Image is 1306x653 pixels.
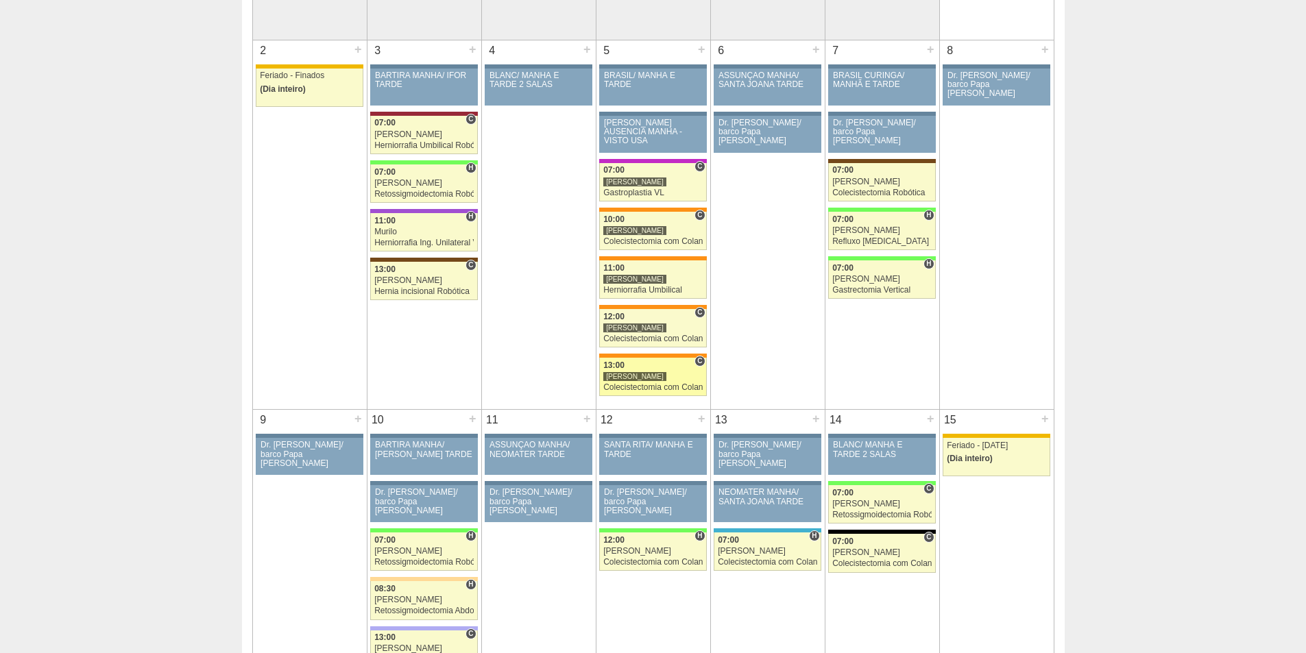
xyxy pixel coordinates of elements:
span: Hospital [465,162,476,173]
a: Dr. [PERSON_NAME]/ barco Papa [PERSON_NAME] [714,438,821,475]
div: Colecistectomia Robótica [832,188,932,197]
div: Retossigmoidectomia Abdominal [374,606,474,615]
span: 07:00 [374,118,396,127]
span: 13:00 [374,632,396,642]
div: Key: Aviso [828,434,935,438]
div: + [696,410,708,428]
a: H 11:00 Murilo Herniorrafia Ing. Unilateral VL [370,213,477,251]
a: ASSUNÇÃO MANHÃ/ NEOMATER TARDE [485,438,592,475]
div: 9 [253,410,274,430]
div: Feriado - [DATE] [947,441,1046,450]
span: Hospital [465,211,476,222]
div: Retossigmoidectomia Robótica [374,190,474,199]
div: ASSUNÇÃO MANHÃ/ SANTA JOANA TARDE [718,71,817,89]
a: Feriado - Finados (Dia inteiro) [256,69,363,107]
div: Key: Aviso [256,434,363,438]
div: Refluxo [MEDICAL_DATA] esofágico Robótico [832,237,932,246]
div: [PERSON_NAME] [832,548,932,557]
div: Retossigmoidectomia Robótica [832,510,932,519]
div: Key: Christóvão da Gama [370,626,477,630]
span: 07:00 [718,535,739,545]
div: Key: Brasil [828,256,935,260]
a: [PERSON_NAME] AUSENCIA MANHA - VISTO USA [599,116,706,153]
div: + [581,410,593,428]
div: BRASIL/ MANHÃ E TARDE [604,71,702,89]
div: BARTIRA MANHÃ/ IFOR TARDE [375,71,473,89]
a: H 07:00 [PERSON_NAME] Retossigmoidectomia Robótica [370,164,477,203]
div: 4 [482,40,503,61]
div: Key: Santa Joana [370,258,477,262]
div: Colecistectomia com Colangiografia VL [718,558,817,567]
div: Dr. [PERSON_NAME]/ barco Papa [PERSON_NAME] [604,488,702,515]
span: 07:00 [832,263,854,273]
div: Key: Aviso [943,64,1050,69]
div: Key: Bartira [370,577,477,581]
span: 07:00 [603,165,625,175]
div: Gastrectomia Vertical [832,286,932,295]
span: Hospital [465,579,476,590]
a: C 07:00 [PERSON_NAME] Retossigmoidectomia Robótica [828,485,935,523]
a: C 07:00 [PERSON_NAME] Herniorrafia Umbilical Robótica [370,116,477,154]
a: BRASIL CURINGA/ MANHÃ E TARDE [828,69,935,106]
a: BLANC/ MANHÃ E TARDE 2 SALAS [828,438,935,475]
a: BARTIRA MANHÃ/ IFOR TARDE [370,69,477,106]
span: 07:00 [832,214,854,224]
div: Key: Sírio Libanês [370,112,477,116]
div: + [810,40,822,58]
span: 10:00 [603,214,625,224]
span: Hospital [694,530,705,541]
span: Hospital [923,210,934,221]
div: Key: Santa Joana [828,159,935,163]
div: [PERSON_NAME] [603,274,666,284]
div: Key: Brasil [370,528,477,532]
a: H 12:00 [PERSON_NAME] Colecistectomia com Colangiografia VL [599,532,706,571]
a: H 07:00 [PERSON_NAME] Gastrectomia Vertical [828,260,935,299]
div: SANTA RITA/ MANHÃ E TARDE [604,441,702,458]
span: Consultório [465,628,476,639]
div: Colecistectomia com Colangiografia VL [603,237,703,246]
div: + [810,410,822,428]
div: + [467,410,479,428]
div: [PERSON_NAME] [603,323,666,333]
div: Key: Aviso [599,481,706,485]
a: H 07:00 [PERSON_NAME] Retossigmoidectomia Robótica [370,532,477,571]
a: C 12:00 [PERSON_NAME] Colecistectomia com Colangiografia VL [599,309,706,347]
div: Key: Aviso [714,64,821,69]
span: 07:00 [374,535,396,545]
div: Key: Aviso [599,112,706,116]
div: Herniorrafia Umbilical Robótica [374,141,474,150]
a: C 13:00 [PERSON_NAME] Hernia incisional Robótica [370,262,477,300]
div: 8 [940,40,961,61]
span: 12:00 [603,535,625,545]
div: [PERSON_NAME] [832,500,932,508]
div: Key: Aviso [599,434,706,438]
div: [PERSON_NAME] [374,595,474,604]
a: C 10:00 [PERSON_NAME] Colecistectomia com Colangiografia VL [599,212,706,250]
span: 07:00 [832,537,854,546]
a: H 07:00 [PERSON_NAME] Colecistectomia com Colangiografia VL [714,532,821,571]
span: 11:00 [603,263,625,273]
div: Herniorrafia Ing. Unilateral VL [374,238,474,247]
div: Key: Aviso [485,481,592,485]
div: Key: Brasil [828,208,935,212]
span: 13:00 [603,360,625,370]
div: NEOMATER MANHÃ/ SANTA JOANA TARDE [718,488,817,506]
a: BLANC/ MANHÃ E TARDE 2 SALAS [485,69,592,106]
div: Key: Neomater [714,528,821,532]
div: [PERSON_NAME] [603,371,666,382]
span: 11:00 [374,216,396,225]
div: Key: Aviso [370,434,477,438]
div: [PERSON_NAME] [374,179,474,188]
div: + [925,40,936,58]
div: 7 [825,40,847,61]
div: [PERSON_NAME] [374,276,474,285]
div: Key: Aviso [714,481,821,485]
a: BRASIL/ MANHÃ E TARDE [599,69,706,106]
div: ASSUNÇÃO MANHÃ/ NEOMATER TARDE [489,441,588,458]
span: Hospital [465,530,476,541]
a: H 07:00 [PERSON_NAME] Refluxo [MEDICAL_DATA] esofágico Robótico [828,212,935,250]
a: Dr. [PERSON_NAME]/ barco Papa [PERSON_NAME] [599,485,706,522]
span: Consultório [694,307,705,318]
div: 12 [596,410,618,430]
span: Consultório [923,483,934,494]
